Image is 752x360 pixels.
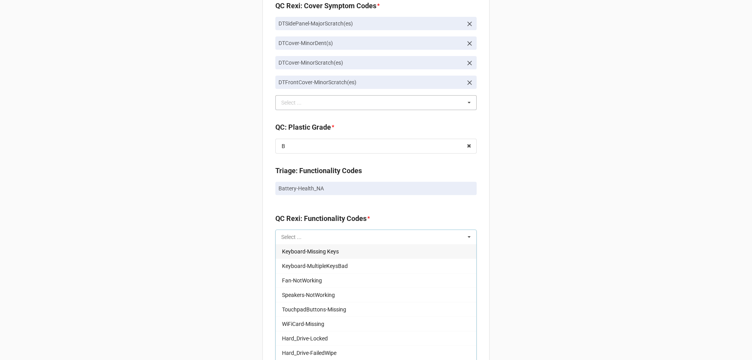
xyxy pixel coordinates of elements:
label: Triage: Functionality Codes [275,165,362,176]
span: WiFiCard-Missing [282,321,324,327]
label: QC: Plastic Grade [275,122,331,133]
span: Hard_Drive-Locked [282,335,328,342]
p: DTCover-MinorScratch(es) [278,59,463,67]
span: TouchpadButtons-Missing [282,306,346,313]
span: Speakers-NotWorking [282,292,335,298]
span: Fan-NotWorking [282,277,322,284]
span: Hard_Drive-FailedWipe [282,350,336,356]
div: Select ... [279,98,313,107]
p: DTCover-MinorDent(s) [278,39,463,47]
p: Battery-Health_NA [278,185,474,192]
label: QC Rexi: Cover Symptom Codes [275,0,376,11]
p: DTSidePanel-MajorScratch(es) [278,20,463,27]
p: DTFrontCover-MinorScratch(es) [278,78,463,86]
label: QC Rexi: Functionality Codes [275,213,367,224]
span: Keyboard-Missing Keys [282,248,339,255]
span: Keyboard-MultipleKeysBad [282,263,348,269]
div: B [282,143,285,149]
